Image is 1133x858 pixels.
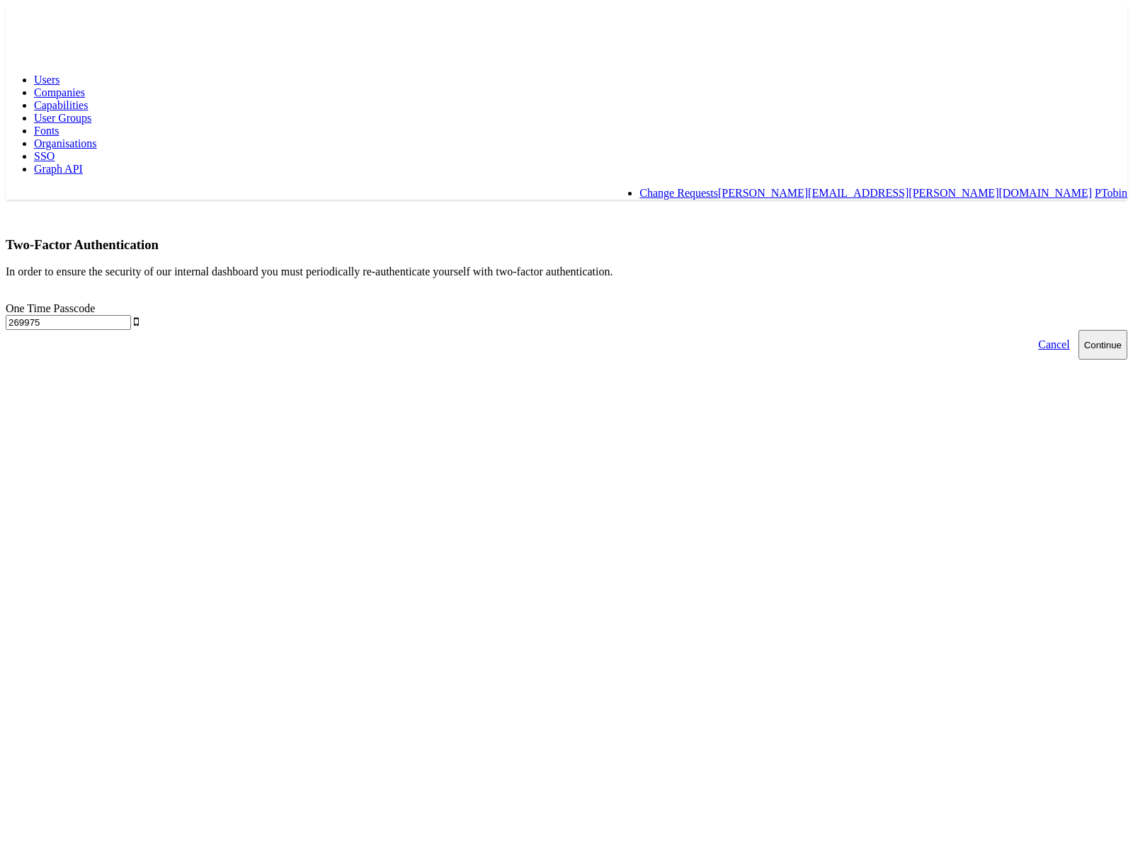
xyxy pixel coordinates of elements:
h3: Two-Factor Authentication [6,237,1127,253]
input: Enter the code [6,315,131,330]
a: Companies [34,86,85,98]
a: Fonts [34,125,59,137]
a: [PERSON_NAME][EMAIL_ADDRESS][PERSON_NAME][DOMAIN_NAME] [718,187,1092,199]
p: In order to ensure the security of our internal dashboard you must periodically re-authenticate y... [6,265,1127,278]
a: SSO [34,150,55,162]
label: One Time Passcode [6,302,95,314]
a: User Groups [34,112,91,124]
a: Change Requests [639,187,718,199]
a: PTobin [1095,187,1127,199]
a: Users [34,74,59,86]
a: Organisations [34,137,97,149]
button: Continue [1078,330,1127,360]
a: Capabilities [34,99,88,111]
a: Graph API [34,163,83,175]
a: Cancel [1030,330,1078,360]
